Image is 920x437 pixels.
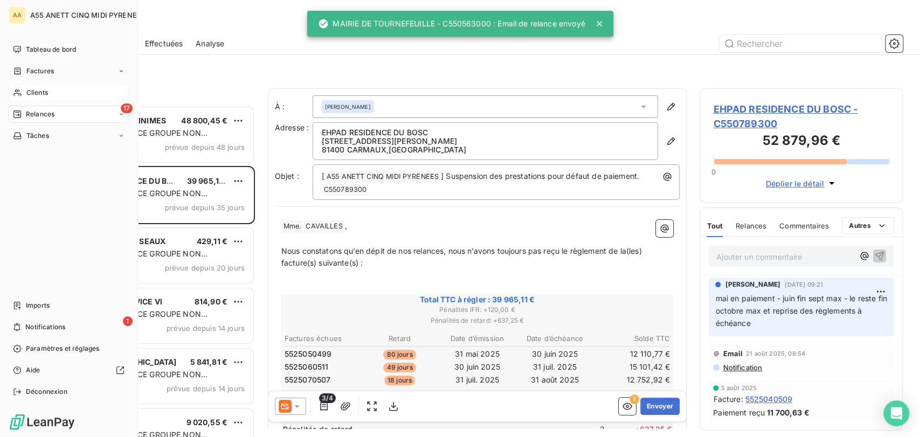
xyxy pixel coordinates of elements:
[439,361,516,373] td: 30 juin 2025
[285,374,331,385] span: 5525070507
[345,221,347,230] span: ,
[26,301,50,310] span: Imports
[9,6,26,24] div: AA
[711,168,716,176] span: 0
[283,294,672,305] span: Total TTC à régler : 39 965,11 €
[362,333,438,344] th: Retard
[707,221,723,230] span: Tout
[319,393,335,403] span: 3/4
[197,237,227,246] span: 429,11 €
[196,38,224,49] span: Analyse
[285,362,329,372] span: 5525060511
[281,246,644,268] span: Nous constatons qu’en dépit de nos relances, nous n’avons toujours pas reçu le règlement de la(le...
[283,389,543,398] span: Pénalités
[767,407,810,418] span: 11 700,63 €
[30,11,146,19] span: A55 ANETT CINQ MIDI PYRENEES
[325,103,371,110] span: [PERSON_NAME]
[785,281,823,288] span: [DATE] 09:21
[285,349,332,359] span: 5525050499
[275,101,313,112] label: À :
[594,361,670,373] td: 15 101,42 €
[607,389,672,398] span: Total
[713,393,743,405] span: Facture :
[284,333,361,344] th: Factures échues
[77,249,207,269] span: PLAN DE RELANCE GROUPE NON AUTOMATIQUE
[439,374,516,386] td: 31 juil. 2025
[322,137,649,145] p: [STREET_ADDRESS][PERSON_NAME]
[145,38,183,49] span: Effectuées
[721,385,757,391] span: 5 août 2025
[762,177,840,190] button: Déplier le détail
[26,365,40,375] span: Aide
[165,203,245,212] span: prévue depuis 35 jours
[123,316,133,326] span: 1
[77,370,207,390] span: PLAN DE RELANCE GROUPE NON AUTOMATIQUE
[165,263,245,272] span: prévue depuis 20 jours
[383,350,416,359] span: 80 jours
[304,220,344,233] span: CAVAILLES
[186,418,228,427] span: 9 020,55 €
[26,387,67,397] span: Déconnexion
[883,400,909,426] div: Open Intercom Messenger
[516,374,593,386] td: 31 août 2025
[516,361,593,373] td: 31 juil. 2025
[121,103,133,113] span: 17
[25,322,65,332] span: Notifications
[190,357,228,366] span: 5 841,81 €
[26,109,54,119] span: Relances
[283,305,672,315] span: Pénalités IFR : + 120,00 €
[439,348,516,360] td: 31 mai 2025
[26,88,48,98] span: Clients
[283,316,672,325] span: Pénalités de retard : + 637,25 €
[77,189,207,209] span: PLAN DE RELANCE GROUPE NON AUTOMATIQUE
[745,393,792,405] span: 5525040509
[9,413,75,431] img: Logo LeanPay
[516,348,593,360] td: 30 juin 2025
[317,14,585,33] div: MAIRIE DE TOURNEFEUILLE - C550563000 : Email de relance envoyé
[722,363,762,372] span: Notification
[26,344,99,353] span: Paramètres et réglages
[640,398,680,415] button: Envoyer
[542,389,607,398] span: Nbr de factures
[765,178,824,189] span: Déplier le détail
[322,184,369,196] span: C550789300
[746,350,805,357] span: 21 août 2025, 08:54
[26,45,76,54] span: Tableau de bord
[275,171,299,181] span: Objet :
[842,217,894,234] button: Autres
[713,131,889,152] h3: 52 879,96 €
[439,333,516,344] th: Date d’émission
[736,221,766,230] span: Relances
[441,171,639,181] span: ] Suspension des prestations pour défaut de paiement.
[275,123,309,132] span: Adresse :
[195,297,227,306] span: 814,90 €
[325,171,440,183] span: A55 ANETT CINQ MIDI PYRENEES
[167,384,245,393] span: prévue depuis 14 jours
[52,106,255,437] div: grid
[26,131,49,141] span: Tâches
[9,362,129,379] a: Aide
[723,349,743,358] span: Email
[322,171,324,181] span: [
[725,280,780,289] span: [PERSON_NAME]
[779,221,829,230] span: Commentaires
[713,102,889,131] span: EHPAD RESIDENCE DU BOSC - C550789300
[713,407,765,418] span: Paiement reçu
[283,424,538,435] p: Pénalités de retard
[516,333,593,344] th: Date d’échéance
[77,309,207,329] span: PLAN DE RELANCE GROUPE NON AUTOMATIQUE
[282,220,303,233] span: Mme.
[384,376,415,385] span: 18 jours
[594,374,670,386] td: 12 752,92 €
[715,294,889,328] span: mai en paiement - juin fin sept max - le reste fin octobre max et reprise des règlements à échéance
[322,128,649,137] p: EHPAD RESIDENCE DU BOSC
[322,145,649,154] p: 81400 CARMAUX , [GEOGRAPHIC_DATA]
[187,176,230,185] span: 39 965,11 €
[26,66,54,76] span: Factures
[165,143,245,151] span: prévue depuis 48 jours
[181,116,227,125] span: 48 800,45 €
[77,128,207,148] span: PLAN DE RELANCE GROUPE NON AUTOMATIQUE
[594,348,670,360] td: 12 110,77 €
[167,324,245,332] span: prévue depuis 14 jours
[720,35,881,52] input: Rechercher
